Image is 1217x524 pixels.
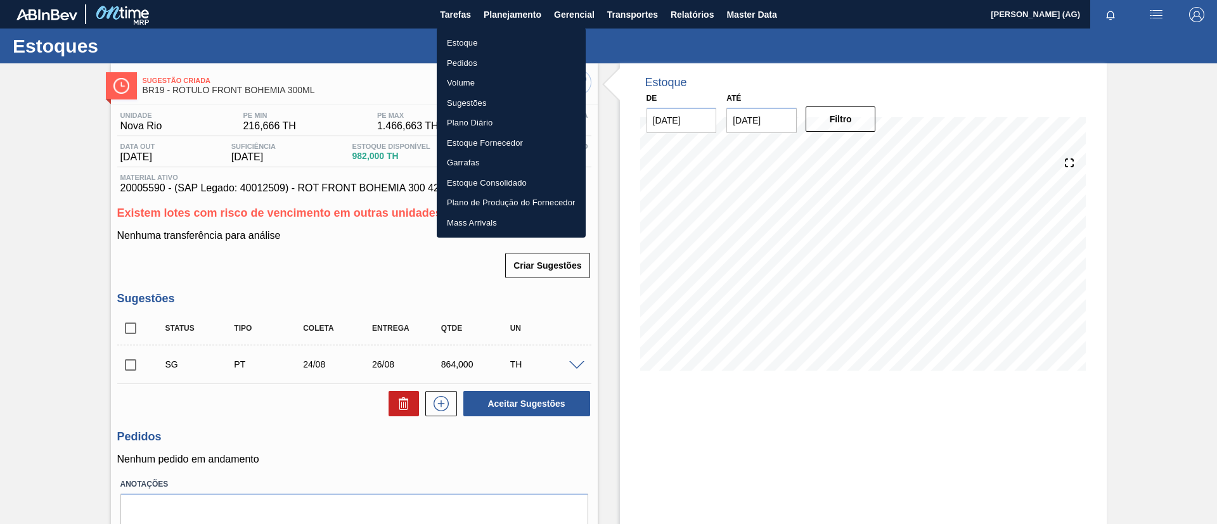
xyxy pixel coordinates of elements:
a: Plano Diário [437,113,586,133]
a: Sugestões [437,93,586,113]
a: Estoque Consolidado [437,173,586,193]
a: Garrafas [437,153,586,173]
a: Plano de Produção do Fornecedor [437,193,586,213]
a: Estoque Fornecedor [437,133,586,153]
a: Mass Arrivals [437,213,586,233]
a: Estoque [437,33,586,53]
a: Volume [437,73,586,93]
a: Pedidos [437,53,586,73]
